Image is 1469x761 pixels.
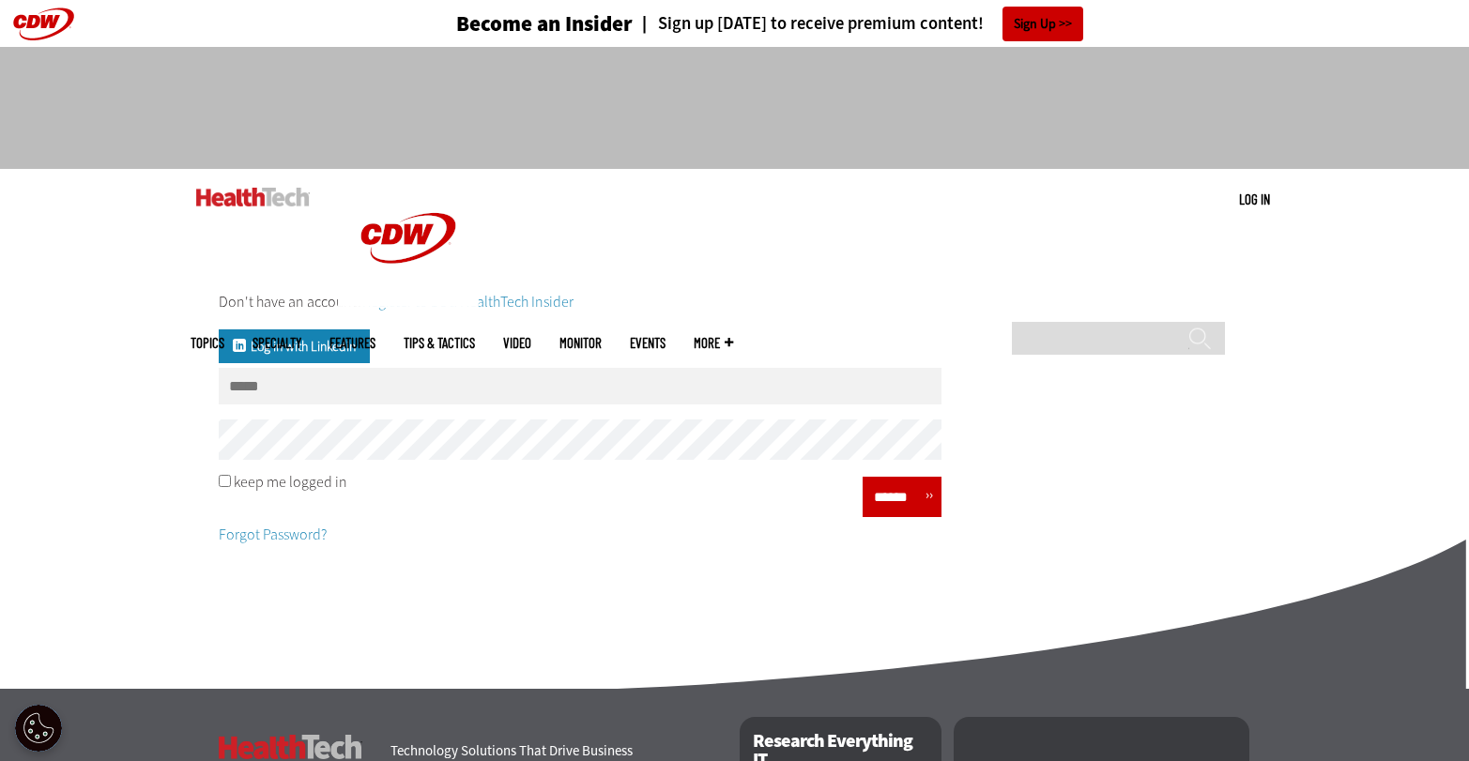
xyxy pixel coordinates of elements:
[1002,7,1083,41] a: Sign Up
[15,705,62,752] div: Cookie Settings
[191,336,224,350] span: Topics
[694,336,733,350] span: More
[456,13,633,35] h3: Become an Insider
[1239,190,1270,209] div: User menu
[338,169,479,308] img: Home
[329,336,375,350] a: Features
[219,735,362,759] h3: HealthTech
[219,525,327,544] a: Forgot Password?
[390,744,716,758] h4: Technology Solutions That Drive Business
[404,336,475,350] a: Tips & Tactics
[559,336,602,350] a: MonITor
[633,15,984,33] a: Sign up [DATE] to receive premium content!
[386,13,633,35] a: Become an Insider
[338,293,479,312] a: CDW
[196,188,310,206] img: Home
[15,705,62,752] button: Open Preferences
[503,336,531,350] a: Video
[1239,190,1270,207] a: Log in
[393,66,1077,150] iframe: advertisement
[630,336,666,350] a: Events
[252,336,301,350] span: Specialty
